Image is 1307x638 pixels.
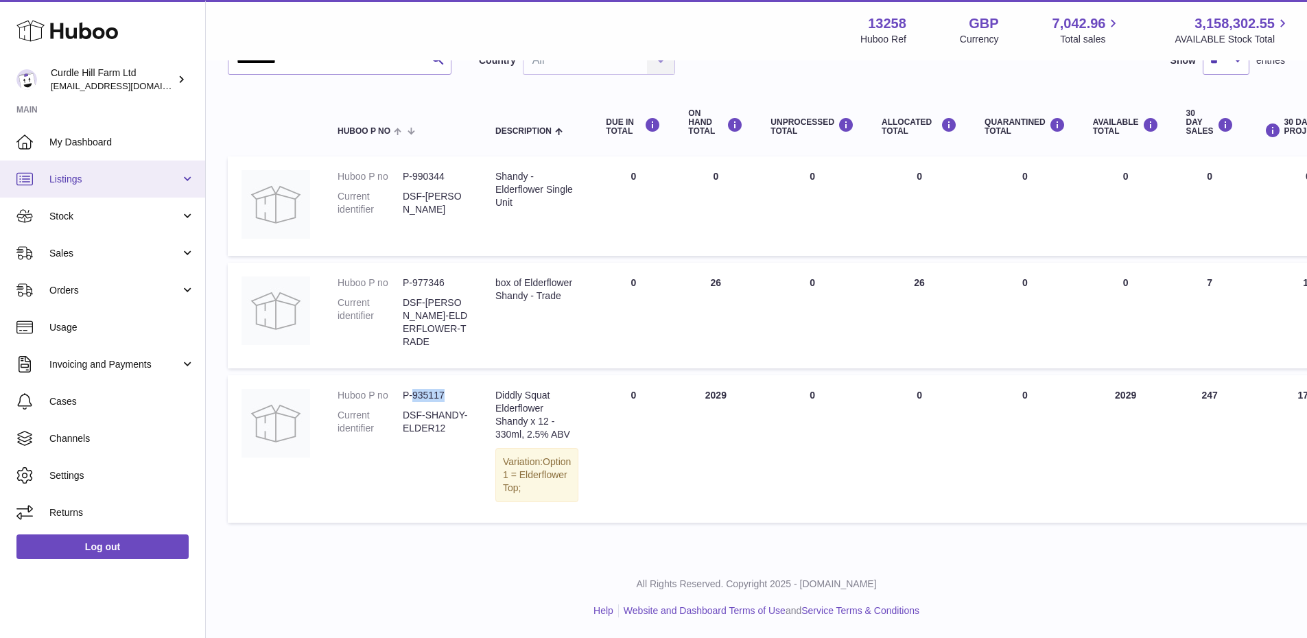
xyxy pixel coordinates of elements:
dt: Huboo P no [338,170,403,183]
td: 0 [592,263,674,368]
dd: DSF-SHANDY-ELDER12 [403,409,468,435]
div: 30 DAY SALES [1186,109,1234,137]
td: 0 [757,263,868,368]
div: Variation: [495,448,578,502]
dd: P-990344 [403,170,468,183]
dd: P-977346 [403,276,468,290]
td: 0 [592,375,674,522]
span: Invoicing and Payments [49,358,180,371]
div: Huboo Ref [860,33,906,46]
a: 3,158,302.55 AVAILABLE Stock Total [1175,14,1291,46]
td: 0 [674,156,757,256]
div: AVAILABLE Total [1093,117,1159,136]
td: 0 [757,156,868,256]
dd: P-935117 [403,389,468,402]
img: product image [242,170,310,239]
div: Shandy - Elderflower Single Unit [495,170,578,209]
dt: Current identifier [338,409,403,435]
strong: 13258 [868,14,906,33]
span: Listings [49,173,180,186]
label: Country [479,54,516,67]
span: Description [495,127,552,136]
img: product image [242,276,310,345]
a: Website and Dashboard Terms of Use [624,605,786,616]
dt: Current identifier [338,296,403,348]
dt: Current identifier [338,190,403,216]
td: 2029 [674,375,757,522]
p: All Rights Reserved. Copyright 2025 - [DOMAIN_NAME] [217,578,1296,591]
img: internalAdmin-13258@internal.huboo.com [16,69,37,90]
dt: Huboo P no [338,389,403,402]
span: 7,042.96 [1052,14,1106,33]
span: entries [1256,54,1285,67]
span: 0 [1022,390,1028,401]
td: 2029 [1079,375,1173,522]
td: 26 [868,263,971,368]
div: box of Elderflower Shandy - Trade [495,276,578,303]
dd: DSF-[PERSON_NAME] [403,190,468,216]
a: Service Terms & Conditions [801,605,919,616]
td: 0 [1079,263,1173,368]
span: AVAILABLE Stock Total [1175,33,1291,46]
li: and [619,604,919,617]
div: DUE IN TOTAL [606,117,661,136]
span: Cases [49,395,195,408]
span: 0 [1022,171,1028,182]
span: Stock [49,210,180,223]
span: Usage [49,321,195,334]
label: Show [1170,54,1196,67]
div: Diddly Squat Elderflower Shandy x 12 - 330ml, 2.5% ABV [495,389,578,441]
td: 0 [592,156,674,256]
span: [EMAIL_ADDRESS][DOMAIN_NAME] [51,80,202,91]
div: ALLOCATED Total [882,117,957,136]
td: 7 [1173,263,1247,368]
a: 7,042.96 Total sales [1052,14,1122,46]
span: Sales [49,247,180,260]
div: UNPROCESSED Total [770,117,854,136]
span: My Dashboard [49,136,195,149]
td: 0 [868,375,971,522]
span: Settings [49,469,195,482]
a: Help [593,605,613,616]
div: Curdle Hill Farm Ltd [51,67,174,93]
td: 0 [757,375,868,522]
span: Channels [49,432,195,445]
img: product image [242,389,310,458]
span: 0 [1022,277,1028,288]
a: Log out [16,534,189,559]
div: QUARANTINED Total [985,117,1065,136]
td: 0 [868,156,971,256]
td: 247 [1173,375,1247,522]
td: 26 [674,263,757,368]
span: Total sales [1060,33,1121,46]
div: Currency [960,33,999,46]
span: 3,158,302.55 [1194,14,1275,33]
td: 0 [1079,156,1173,256]
dd: DSF-[PERSON_NAME]-ELDERFLOWER-TRADE [403,296,468,348]
span: Huboo P no [338,127,390,136]
span: Returns [49,506,195,519]
span: Option 1 = Elderflower Top; [503,456,571,493]
td: 0 [1173,156,1247,256]
span: Orders [49,284,180,297]
dt: Huboo P no [338,276,403,290]
strong: GBP [969,14,998,33]
div: ON HAND Total [688,109,743,137]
